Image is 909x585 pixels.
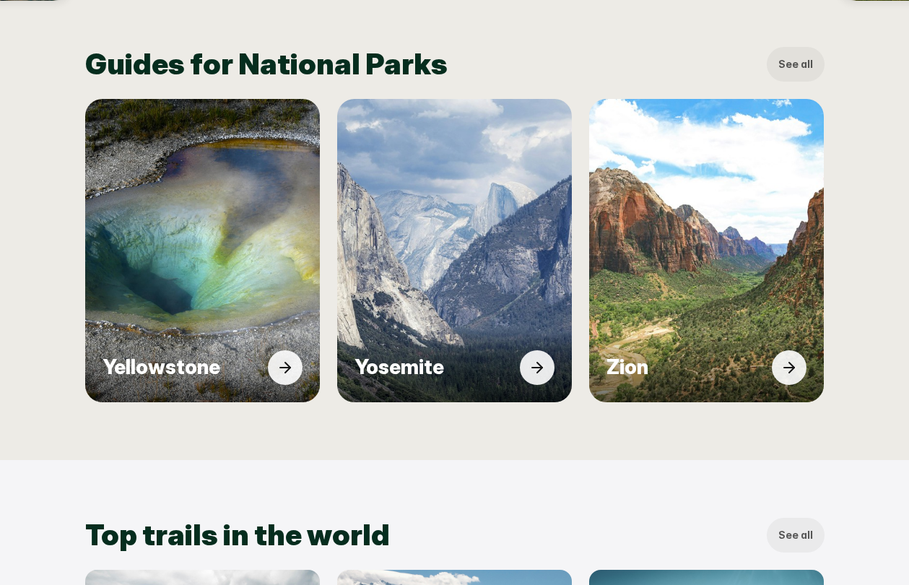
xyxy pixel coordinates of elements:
p: See all [778,527,813,543]
h3: Yellowstone [103,355,261,380]
a: Yosemite [337,99,572,402]
h2: Guides for National Parks [85,47,760,82]
a: Zion [589,99,824,402]
h2: Top trails in the world [85,518,755,552]
a: Yellowstone [85,99,320,402]
h3: Yosemite [355,355,513,380]
h3: Zion [606,355,765,380]
p: See all [778,56,813,72]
